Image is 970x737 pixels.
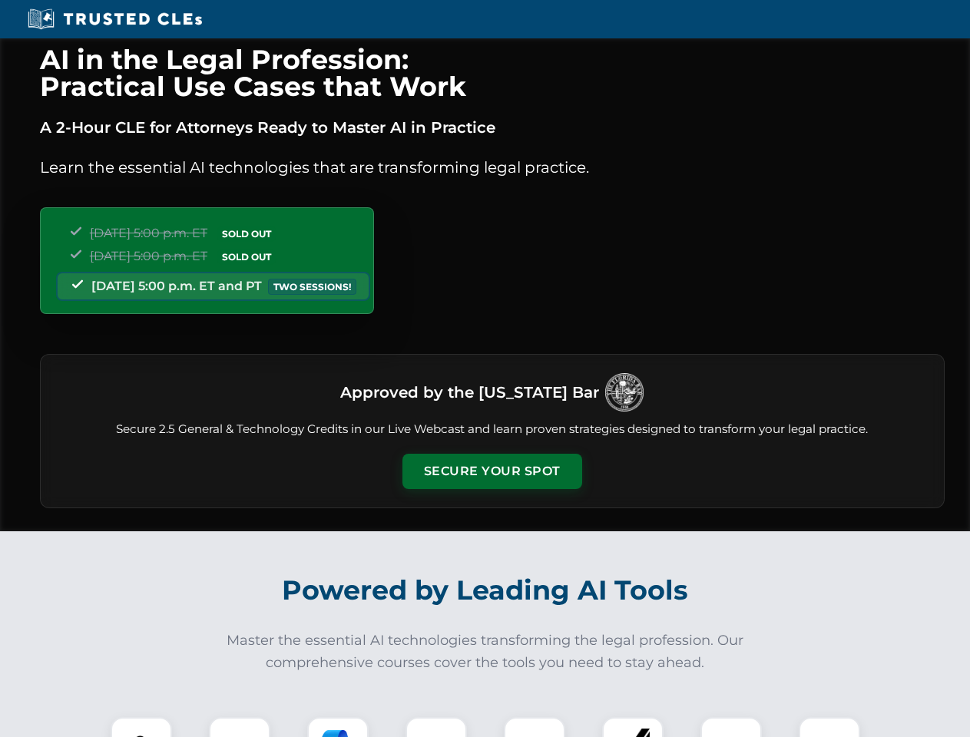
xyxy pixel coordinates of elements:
span: [DATE] 5:00 p.m. ET [90,226,207,240]
p: Secure 2.5 General & Technology Credits in our Live Webcast and learn proven strategies designed ... [59,421,925,438]
p: A 2-Hour CLE for Attorneys Ready to Master AI in Practice [40,115,945,140]
img: Trusted CLEs [23,8,207,31]
h3: Approved by the [US_STATE] Bar [340,378,599,406]
span: SOLD OUT [217,226,276,242]
p: Learn the essential AI technologies that are transforming legal practice. [40,155,945,180]
button: Secure Your Spot [402,454,582,489]
h2: Powered by Leading AI Tools [60,563,911,617]
p: Master the essential AI technologies transforming the legal profession. Our comprehensive courses... [217,630,754,674]
h1: AI in the Legal Profession: Practical Use Cases that Work [40,46,945,100]
span: SOLD OUT [217,249,276,265]
img: Logo [605,373,644,411]
span: [DATE] 5:00 p.m. ET [90,249,207,263]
